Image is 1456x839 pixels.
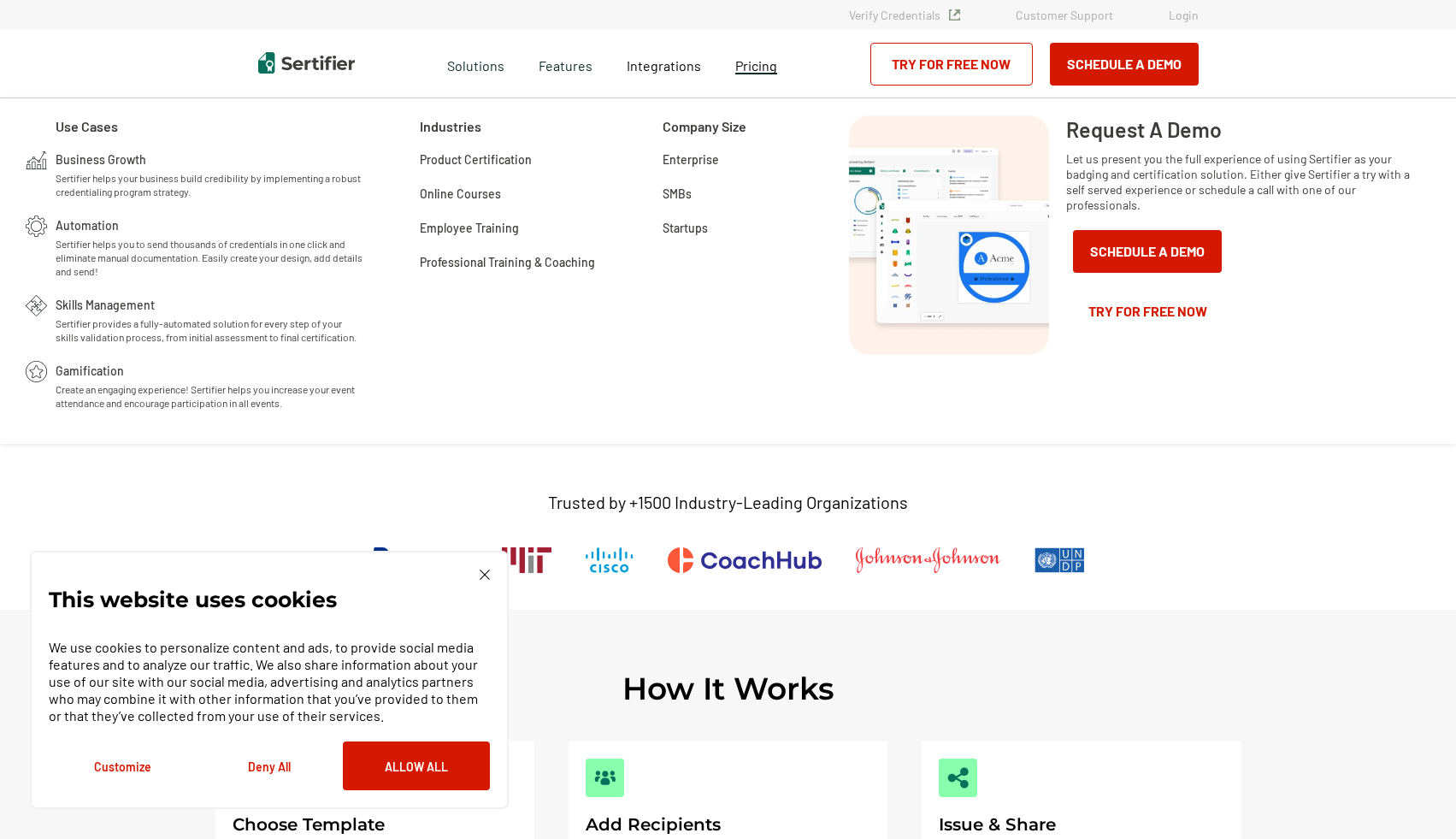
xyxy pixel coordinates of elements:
[56,361,124,378] span: Gamification
[26,216,47,237] img: Automation Icon
[49,742,196,790] button: Customize
[56,382,364,410] span: Create an engaging experience! Sertifier helps you increase your event attendance and encourage p...
[849,115,1049,355] img: Request A Demo
[56,295,155,312] span: Skills Management
[502,547,551,573] img: Massachusetts Institute of Technology
[56,237,364,278] span: Sertifier helps you to send thousands of credentials in one click and eliminate manual documentat...
[668,547,822,573] img: CoachHub
[420,150,532,167] a: Product Certification
[735,57,777,74] span: Pricing
[1371,757,1456,839] iframe: Chat Widget
[1035,547,1085,573] img: UNDP
[26,295,47,316] img: Skills Management Icon
[735,53,777,74] a: Pricing
[420,184,501,201] a: Online Courses
[56,361,364,410] a: GamificationCreate an engaging experience! Sertifier helps you increase your event attendance and...
[1066,290,1229,333] a: Try for Free Now
[49,639,490,724] p: We use cookies to personalize content and ads, to provide social media features and to analyze ou...
[420,252,595,269] a: Professional Training & Coaching
[447,53,504,74] span: Solutions
[56,216,119,233] span: Automation
[586,547,634,573] img: Cisco
[1066,151,1413,213] span: Let us present you the full experience of using Sertifier as your badging and certification solut...
[594,767,616,789] img: Add Recipients Image
[663,150,719,167] a: Enterprise
[1050,43,1199,86] button: Schedule a Demo
[627,57,701,74] span: Integrations
[56,171,364,198] span: Sertifier helps your business build credibility by implementing a robust credentialing program st...
[586,814,870,836] h3: Add Recipients
[343,742,490,790] button: Allow All
[56,115,118,137] span: Use Cases
[947,767,969,789] img: Issue & Share Image
[56,150,364,198] a: Business GrowthSertifier helps your business build credibility by implementing a robust credentia...
[480,570,490,580] img: Cookie Popup Close
[539,53,592,74] span: Features
[949,9,960,21] img: Verified
[627,53,701,74] a: Integrations
[622,670,834,707] h2: How It Works
[56,295,364,344] a: Skills ManagementSertifier provides a fully-automated solution for every step of your skills vali...
[26,361,47,382] img: Gamification Icon
[849,8,960,22] a: Verify Credentials
[663,115,746,137] span: Company Size
[26,150,47,171] img: Business Growth Icon
[56,316,364,344] span: Sertifier provides a fully-automated solution for every step of your skills validation process, f...
[420,115,481,137] span: Industries
[939,814,1223,836] h3: Issue & Share
[1066,115,1222,143] span: Request A Demo
[49,591,337,608] p: This website uses cookies
[371,547,468,573] img: PayPal
[56,216,364,278] a: AutomationSertifier helps you to send thousands of credentials in one click and eliminate manual ...
[1073,230,1222,273] button: Schedule a Demo
[663,218,708,235] a: Startups
[548,492,908,513] p: Trusted by +1500 Industry-Leading Organizations
[258,52,355,74] img: Sertifier | Digital Credentialing Platform
[856,547,999,573] img: Johnson & Johnson
[196,742,343,790] button: Deny All
[870,43,1033,86] a: Try for Free Now
[1016,8,1113,22] a: Customer Support
[1169,8,1199,22] a: Login
[233,814,517,836] h3: Choose Template
[663,184,692,201] a: SMBs
[420,218,519,235] a: Employee Training
[56,150,146,167] span: Business Growth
